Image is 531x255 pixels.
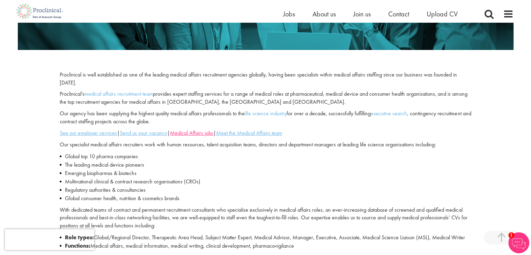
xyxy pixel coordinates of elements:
[170,129,213,137] a: Medical Affairs jobs
[508,232,514,238] span: 1
[120,129,167,137] a: Send us your vacancy
[312,9,336,19] a: About us
[427,9,458,19] a: Upload CV
[60,141,471,149] p: Our specialist medical affairs recruiters work with human resources, talent acquisition teams, di...
[388,9,409,19] a: Contact
[60,177,471,186] li: Multinational clinical & contract research organisations (CROs)
[60,129,471,137] p: | | |
[60,129,117,137] a: See our employer services
[353,9,371,19] a: Join us
[60,186,471,194] li: Regulatory authorities & consultancies
[60,110,471,126] p: Our agency has been supplying the highest quality medical affairs professionals to the for over a...
[371,110,407,117] a: executive search
[245,110,287,117] a: life science industry
[84,90,153,97] a: medical affairs recruitment team
[60,242,471,250] li: Medical affairs, medical information, medical writing, clinical development, pharmacovigilance
[60,194,471,203] li: Global consumer health, nutrition & cosmetics brands
[216,129,282,137] a: Meet the Medical Affairs team
[283,9,295,19] a: Jobs
[60,90,471,106] p: Proclinical’s provides expert staffing services for a range of medical roles at pharmaceutical, m...
[60,71,471,87] p: Proclinical is well established as one of the leading medical affairs recruitment agencies global...
[60,152,471,161] li: Global top 10 pharma companies
[508,232,529,253] img: Chatbot
[60,206,471,230] p: With dedicated teams of contract and permanent recruitment consultants who specialise exclusively...
[60,233,471,242] li: Global/Regional Director, Therapeutic Area Head, Subject Matter Expert, Medical Advisor, Manager,...
[60,169,471,177] li: Emerging biopharmas & biotechs
[60,161,471,169] li: The leading medical device pioneers
[5,229,94,250] iframe: reCAPTCHA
